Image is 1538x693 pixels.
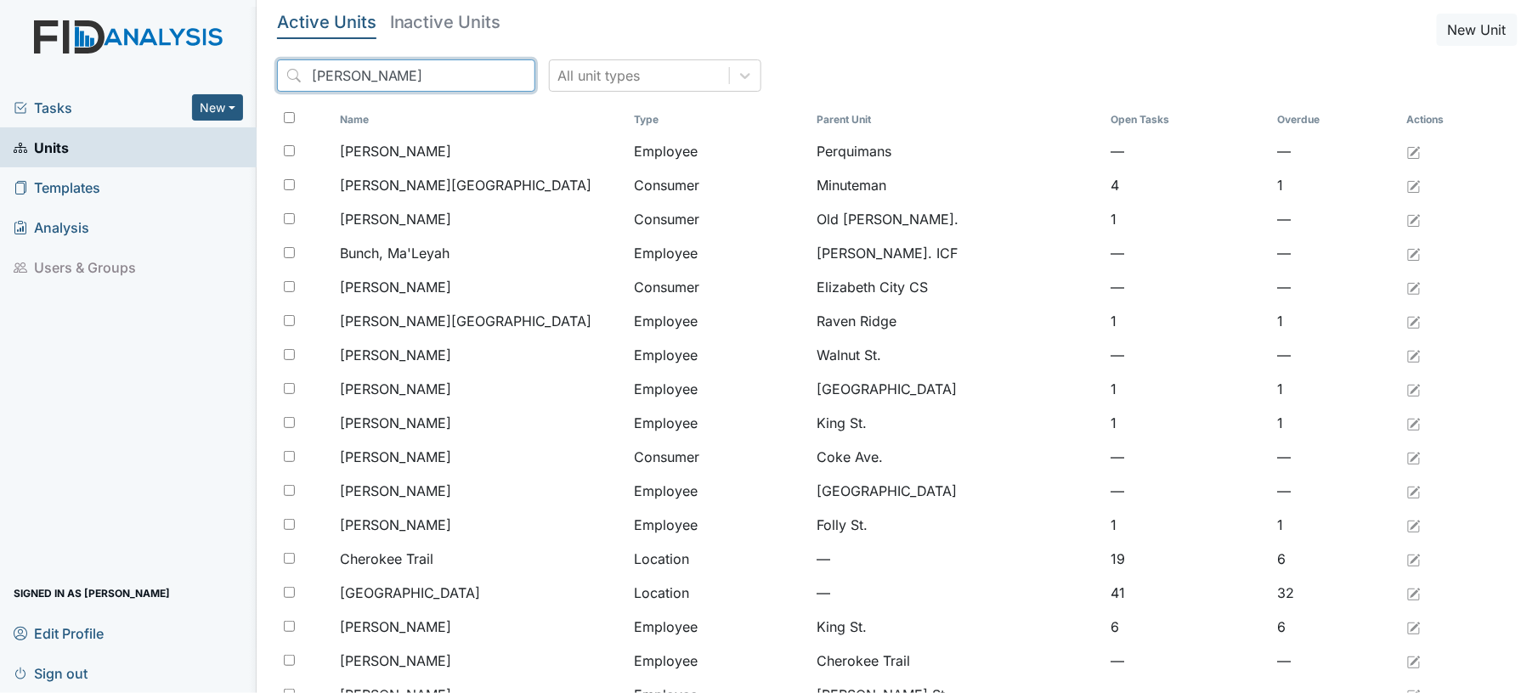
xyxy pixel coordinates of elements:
[1270,406,1399,440] td: 1
[341,515,452,535] span: [PERSON_NAME]
[810,338,1104,372] td: Walnut St.
[628,644,811,678] td: Employee
[1270,168,1399,202] td: 1
[1104,236,1270,270] td: —
[628,105,811,134] th: Toggle SortBy
[14,98,192,118] a: Tasks
[1270,202,1399,236] td: —
[1104,270,1270,304] td: —
[1407,379,1421,399] a: Edit
[810,202,1104,236] td: Old [PERSON_NAME].
[1104,440,1270,474] td: —
[1104,168,1270,202] td: 4
[1270,270,1399,304] td: —
[810,576,1104,610] td: —
[628,406,811,440] td: Employee
[1104,304,1270,338] td: 1
[341,447,452,467] span: [PERSON_NAME]
[341,617,452,637] span: [PERSON_NAME]
[1270,610,1399,644] td: 6
[810,406,1104,440] td: King St.
[341,345,452,365] span: [PERSON_NAME]
[1104,576,1270,610] td: 41
[1270,576,1399,610] td: 32
[14,620,104,646] span: Edit Profile
[1104,406,1270,440] td: 1
[810,644,1104,678] td: Cherokee Trail
[810,134,1104,168] td: Perquimans
[1270,372,1399,406] td: 1
[628,542,811,576] td: Location
[1104,610,1270,644] td: 6
[1407,413,1421,433] a: Edit
[341,175,592,195] span: [PERSON_NAME][GEOGRAPHIC_DATA]
[1407,651,1421,671] a: Edit
[558,65,641,86] div: All unit types
[390,14,501,31] h5: Inactive Units
[334,105,628,134] th: Toggle SortBy
[810,474,1104,508] td: [GEOGRAPHIC_DATA]
[14,174,100,200] span: Templates
[1104,134,1270,168] td: —
[1407,141,1421,161] a: Edit
[628,270,811,304] td: Consumer
[628,610,811,644] td: Employee
[1407,549,1421,569] a: Edit
[810,542,1104,576] td: —
[1407,515,1421,535] a: Edit
[277,59,535,92] input: Search...
[1270,338,1399,372] td: —
[1407,243,1421,263] a: Edit
[1270,508,1399,542] td: 1
[1270,236,1399,270] td: —
[341,243,450,263] span: Bunch, Ma'Leyah
[1407,583,1421,603] a: Edit
[341,413,452,433] span: [PERSON_NAME]
[628,440,811,474] td: Consumer
[628,338,811,372] td: Employee
[810,304,1104,338] td: Raven Ridge
[1270,440,1399,474] td: —
[628,474,811,508] td: Employee
[341,583,481,603] span: [GEOGRAPHIC_DATA]
[1104,508,1270,542] td: 1
[1270,542,1399,576] td: 6
[341,549,434,569] span: Cherokee Trail
[628,202,811,236] td: Consumer
[1270,134,1399,168] td: —
[14,660,88,686] span: Sign out
[1407,447,1421,467] a: Edit
[1270,105,1399,134] th: Toggle SortBy
[1104,338,1270,372] td: —
[1270,474,1399,508] td: —
[1104,372,1270,406] td: 1
[341,481,452,501] span: [PERSON_NAME]
[1407,617,1421,637] a: Edit
[810,270,1104,304] td: Elizabeth City CS
[1104,105,1270,134] th: Toggle SortBy
[628,168,811,202] td: Consumer
[341,379,452,399] span: [PERSON_NAME]
[810,440,1104,474] td: Coke Ave.
[14,134,69,161] span: Units
[810,372,1104,406] td: [GEOGRAPHIC_DATA]
[1104,644,1270,678] td: —
[628,372,811,406] td: Employee
[341,311,592,331] span: [PERSON_NAME][GEOGRAPHIC_DATA]
[284,112,295,123] input: Toggle All Rows Selected
[1407,277,1421,297] a: Edit
[14,580,170,606] span: Signed in as [PERSON_NAME]
[1407,311,1421,331] a: Edit
[1407,345,1421,365] a: Edit
[14,214,89,240] span: Analysis
[1407,481,1421,501] a: Edit
[1437,14,1518,46] button: New Unit
[341,209,452,229] span: [PERSON_NAME]
[628,236,811,270] td: Employee
[810,168,1104,202] td: Minuteman
[1400,105,1485,134] th: Actions
[1104,542,1270,576] td: 19
[628,304,811,338] td: Employee
[1104,202,1270,236] td: 1
[1270,644,1399,678] td: —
